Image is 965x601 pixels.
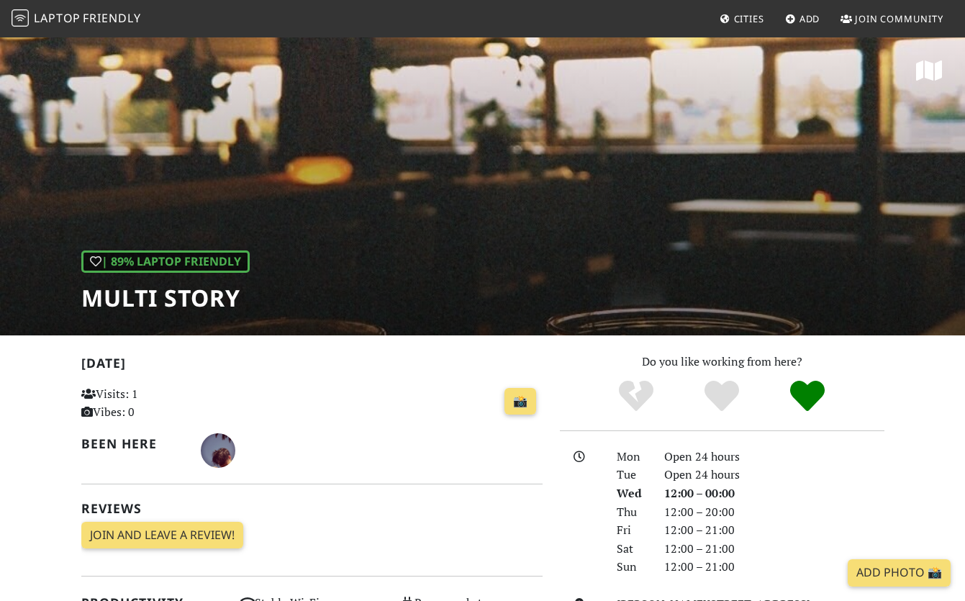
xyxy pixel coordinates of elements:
[608,558,656,577] div: Sun
[81,385,224,422] p: Visits: 1 Vibes: 0
[764,379,850,415] div: Definitely!
[779,6,826,32] a: Add
[608,484,656,503] div: Wed
[12,9,29,27] img: LaptopFriendly
[656,448,893,466] div: Open 24 hours
[83,10,140,26] span: Friendly
[608,540,656,559] div: Sat
[608,448,656,466] div: Mon
[81,522,243,549] a: Join and leave a review!
[81,250,250,274] div: | 89% Laptop Friendly
[201,433,235,468] img: 6789-dee.jpg
[81,356,543,376] h2: [DATE]
[594,379,679,415] div: No
[608,521,656,540] div: Fri
[855,12,943,25] span: Join Community
[608,503,656,522] div: Thu
[848,559,951,587] a: Add Photo 📸
[656,484,893,503] div: 12:00 – 00:00
[504,388,536,415] a: 📸
[81,284,250,312] h1: MULTI STORY
[201,441,235,457] span: Dee Stewart
[560,353,884,371] p: Do you like working from here?
[656,503,893,522] div: 12:00 – 20:00
[656,521,893,540] div: 12:00 – 21:00
[734,12,764,25] span: Cities
[656,466,893,484] div: Open 24 hours
[799,12,820,25] span: Add
[81,501,543,516] h2: Reviews
[835,6,949,32] a: Join Community
[656,540,893,559] div: 12:00 – 21:00
[81,436,184,451] h2: Been here
[714,6,770,32] a: Cities
[679,379,765,415] div: Yes
[12,6,141,32] a: LaptopFriendly LaptopFriendly
[34,10,81,26] span: Laptop
[656,558,893,577] div: 12:00 – 21:00
[608,466,656,484] div: Tue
